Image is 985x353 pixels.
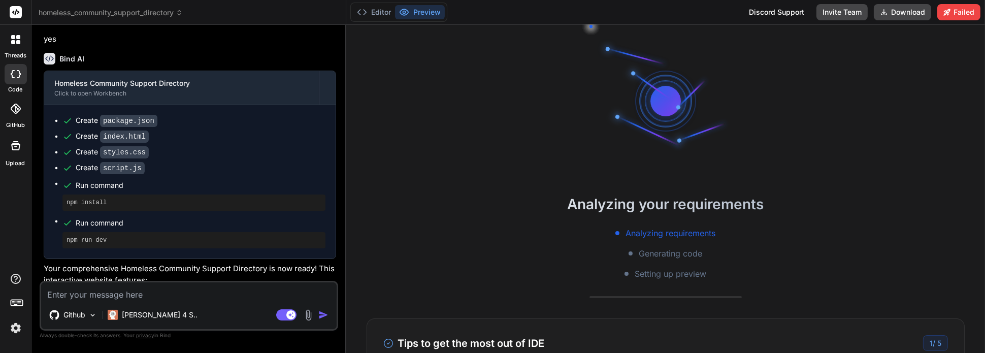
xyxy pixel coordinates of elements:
span: 1 [930,339,933,347]
span: Setting up preview [635,268,706,280]
h2: Analyzing your requirements [346,194,985,215]
div: Homeless Community Support Directory [54,78,309,88]
div: Create [76,147,149,157]
div: Discord Support [743,4,810,20]
code: index.html [100,131,149,143]
div: Create [76,131,149,142]
label: code [9,85,23,94]
button: Preview [395,5,445,19]
button: Invite Team [816,4,868,20]
span: Generating code [639,247,702,260]
p: Github [63,310,85,320]
div: / [923,335,948,351]
div: Create [76,163,145,173]
span: Analyzing requirements [626,227,715,239]
label: GitHub [6,121,25,130]
div: Click to open Workbench [54,89,309,98]
img: icon [318,310,329,320]
h6: Bind AI [59,54,84,64]
p: [PERSON_NAME] 4 S.. [122,310,198,320]
p: Your comprehensive Homeless Community Support Directory is now ready! This interactive website fe... [44,263,336,286]
code: script.js [100,162,145,174]
div: Create [76,115,157,126]
span: privacy [136,332,154,338]
span: 5 [937,339,941,347]
p: yes [44,34,336,45]
button: Failed [937,4,980,20]
img: attachment [303,309,314,321]
code: package.json [100,115,157,127]
p: Always double-check its answers. Your in Bind [40,331,338,340]
label: Upload [6,159,25,168]
span: Run command [76,218,325,228]
span: homeless_community_support_directory [39,8,183,18]
img: settings [7,319,24,337]
img: Pick Models [88,311,97,319]
h3: Tips to get the most out of IDE [383,336,544,351]
button: Homeless Community Support DirectoryClick to open Workbench [44,71,319,105]
pre: npm run dev [67,236,321,244]
span: Run command [76,180,325,190]
button: Download [874,4,931,20]
label: threads [5,51,26,60]
pre: npm install [67,199,321,207]
button: Editor [353,5,395,19]
img: Claude 4 Sonnet [108,310,118,320]
code: styles.css [100,146,149,158]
